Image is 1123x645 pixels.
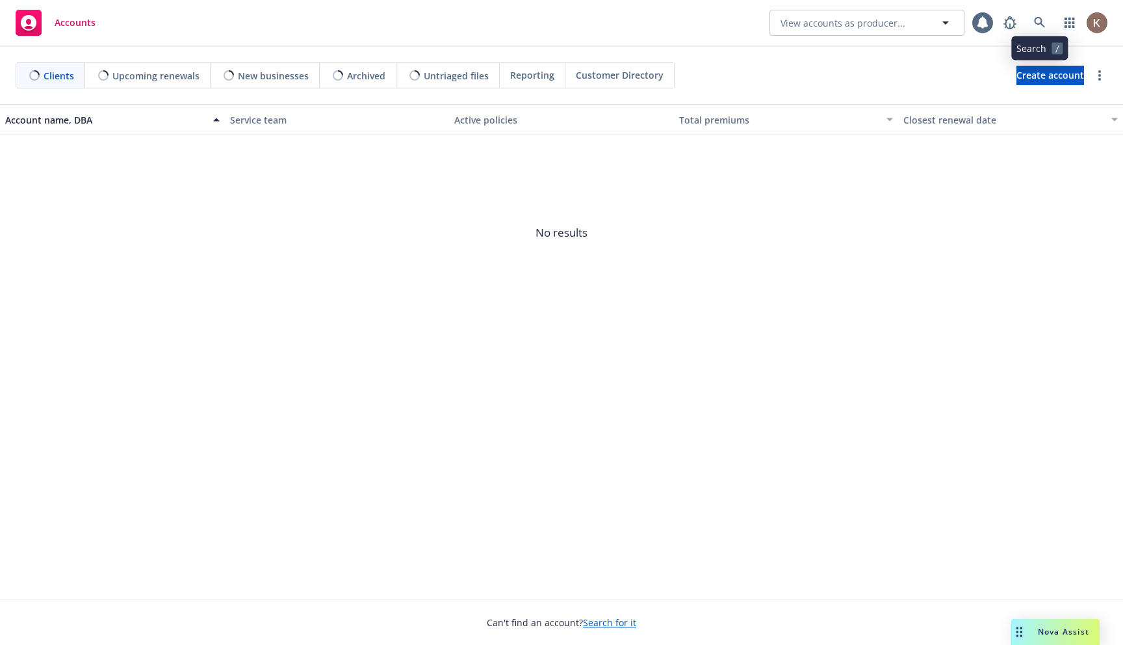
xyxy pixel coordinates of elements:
[903,113,1104,127] div: Closest renewal date
[238,69,309,83] span: New businesses
[112,69,200,83] span: Upcoming renewals
[510,68,554,82] span: Reporting
[1092,68,1107,83] a: more
[5,113,205,127] div: Account name, DBA
[1011,619,1100,645] button: Nova Assist
[781,16,905,30] span: View accounts as producer...
[1027,10,1053,36] a: Search
[769,10,964,36] button: View accounts as producer...
[1087,12,1107,33] img: photo
[576,68,664,82] span: Customer Directory
[55,18,96,28] span: Accounts
[454,113,669,127] div: Active policies
[487,616,636,629] span: Can't find an account?
[1016,63,1084,88] span: Create account
[10,5,101,41] a: Accounts
[1038,626,1089,637] span: Nova Assist
[1057,10,1083,36] a: Switch app
[225,104,450,135] button: Service team
[898,104,1123,135] button: Closest renewal date
[230,113,445,127] div: Service team
[679,113,879,127] div: Total premiums
[583,616,636,629] a: Search for it
[347,69,385,83] span: Archived
[997,10,1023,36] a: Report a Bug
[424,69,489,83] span: Untriaged files
[1011,619,1027,645] div: Drag to move
[674,104,899,135] button: Total premiums
[44,69,74,83] span: Clients
[1016,66,1084,85] a: Create account
[449,104,674,135] button: Active policies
